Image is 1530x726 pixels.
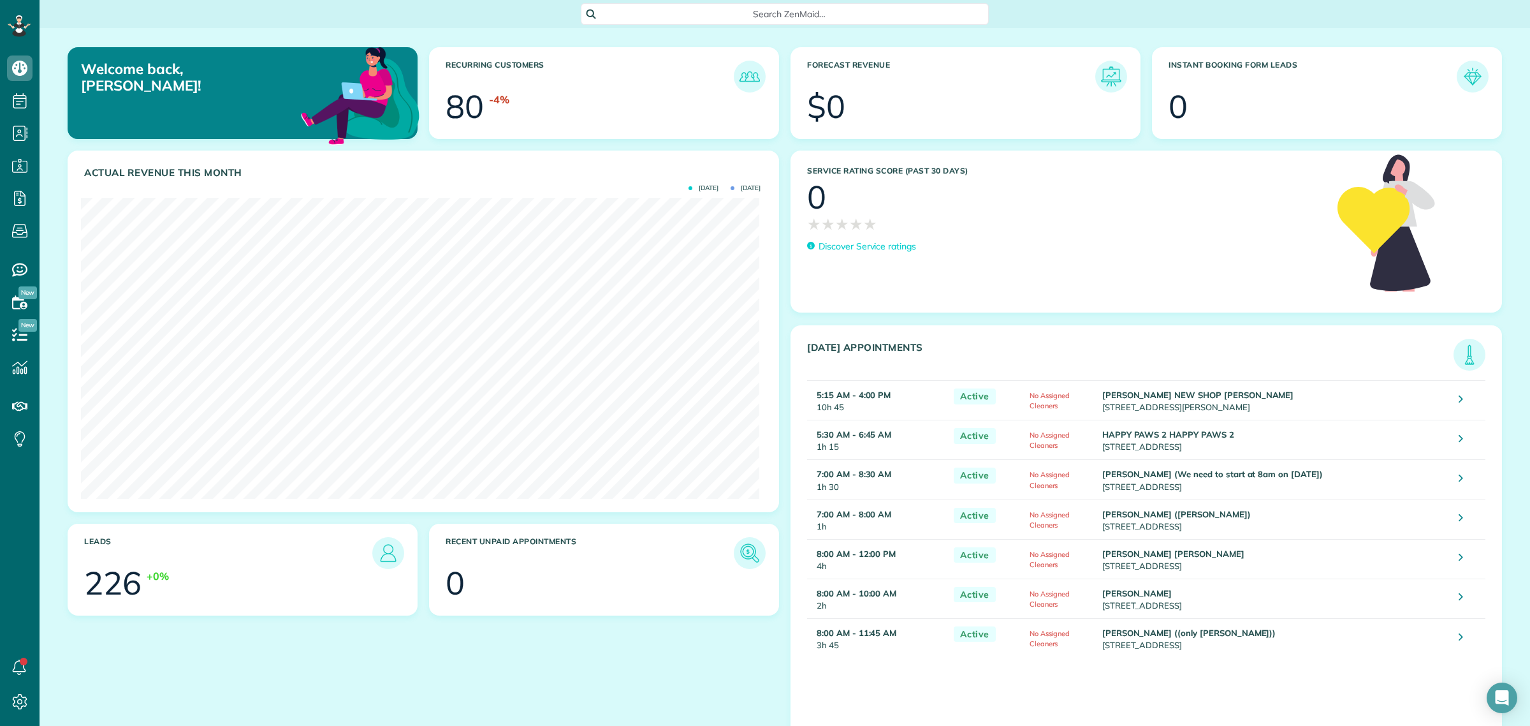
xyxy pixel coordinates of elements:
[1030,431,1070,450] span: No Assigned Cleaners
[954,626,996,642] span: Active
[817,509,891,519] strong: 7:00 AM - 8:00 AM
[84,537,372,569] h3: Leads
[446,567,465,599] div: 0
[1099,420,1450,460] td: [STREET_ADDRESS]
[807,167,1325,175] h3: Service Rating score (past 30 days)
[1099,460,1450,500] td: [STREET_ADDRESS]
[954,587,996,603] span: Active
[807,91,845,122] div: $0
[1030,470,1070,489] span: No Assigned Cleaners
[1098,64,1124,89] img: icon_forecast_revenue-8c13a41c7ed35a8dcfafea3cbb826a0462acb37728057bba2d056411b612bbbe.png
[1102,509,1251,519] strong: [PERSON_NAME] ([PERSON_NAME])
[446,61,734,93] h3: Recurring Customers
[18,319,37,332] span: New
[1102,429,1234,440] strong: HAPPY PAWS 2 HAPPY PAWS 2
[835,213,849,235] span: ★
[1030,629,1070,648] span: No Assigned Cleaners
[84,567,142,599] div: 226
[1099,618,1450,658] td: [STREET_ADDRESS]
[807,240,916,253] a: Discover Service ratings
[446,537,734,569] h3: Recent unpaid appointments
[954,508,996,524] span: Active
[863,213,877,235] span: ★
[817,390,891,400] strong: 5:15 AM - 4:00 PM
[817,469,891,479] strong: 7:00 AM - 8:30 AM
[1099,381,1450,420] td: [STREET_ADDRESS][PERSON_NAME]
[807,579,947,618] td: 2h
[1102,588,1172,598] strong: [PERSON_NAME]
[1169,61,1457,93] h3: Instant Booking Form Leads
[821,213,835,235] span: ★
[807,381,947,420] td: 10h 45
[1102,390,1294,400] strong: [PERSON_NAME] NEW SHOP [PERSON_NAME]
[18,286,37,299] span: New
[1102,628,1276,638] strong: [PERSON_NAME] ((only [PERSON_NAME]))
[1099,539,1450,579] td: [STREET_ADDRESS]
[375,540,401,566] img: icon_leads-1bed01f49abd5b7fead27621c3d59655bb73ed531f8eeb49469d10e621d6b896.png
[817,628,896,638] strong: 8:00 AM - 11:45 AM
[1102,469,1323,479] strong: [PERSON_NAME] (We need to start at 8am on [DATE])
[819,240,916,253] p: Discover Service ratings
[954,468,996,484] span: Active
[849,213,863,235] span: ★
[1457,342,1482,367] img: icon_todays_appointments-901f7ab196bb0bea1936b74009e4eb5ffbc2d2711fa7634e0d609ed5ef32b18b.png
[147,569,169,584] div: +0%
[817,549,896,559] strong: 8:00 AM - 12:00 PM
[807,500,947,539] td: 1h
[737,64,762,89] img: icon_recurring_customers-cf858462ba22bcd05b5a5880d41d6543d210077de5bb9ebc9590e49fd87d84ed.png
[807,213,821,235] span: ★
[807,61,1095,93] h3: Forecast Revenue
[731,185,761,191] span: [DATE]
[1030,589,1070,609] span: No Assigned Cleaners
[81,61,307,94] p: Welcome back, [PERSON_NAME]!
[446,91,484,122] div: 80
[807,460,947,500] td: 1h 30
[688,185,718,191] span: [DATE]
[954,547,996,563] span: Active
[489,93,509,107] div: -4%
[1102,549,1244,559] strong: [PERSON_NAME] [PERSON_NAME]
[954,428,996,444] span: Active
[737,540,762,566] img: icon_unpaid_appointments-47b8ce3997adf2238b356f14209ab4cced10bd1f174958f3ca8f1d0dd7fffeee.png
[1030,510,1070,530] span: No Assigned Cleaners
[1030,550,1070,569] span: No Assigned Cleaners
[954,389,996,404] span: Active
[807,342,1453,371] h3: [DATE] Appointments
[84,167,766,179] h3: Actual Revenue this month
[1487,683,1517,713] div: Open Intercom Messenger
[807,420,947,460] td: 1h 15
[807,618,947,658] td: 3h 45
[807,181,826,213] div: 0
[817,588,896,598] strong: 8:00 AM - 10:00 AM
[1099,579,1450,618] td: [STREET_ADDRESS]
[298,33,422,156] img: dashboard_welcome-42a62b7d889689a78055ac9021e634bf52bae3f8056760290aed330b23ab8690.png
[807,539,947,579] td: 4h
[817,429,891,440] strong: 5:30 AM - 6:45 AM
[1099,500,1450,539] td: [STREET_ADDRESS]
[1460,64,1485,89] img: icon_form_leads-04211a6a04a5b2264e4ee56bc0799ec3eb69b7e499cbb523a139df1d13a81ae0.png
[1030,391,1070,410] span: No Assigned Cleaners
[1169,91,1188,122] div: 0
